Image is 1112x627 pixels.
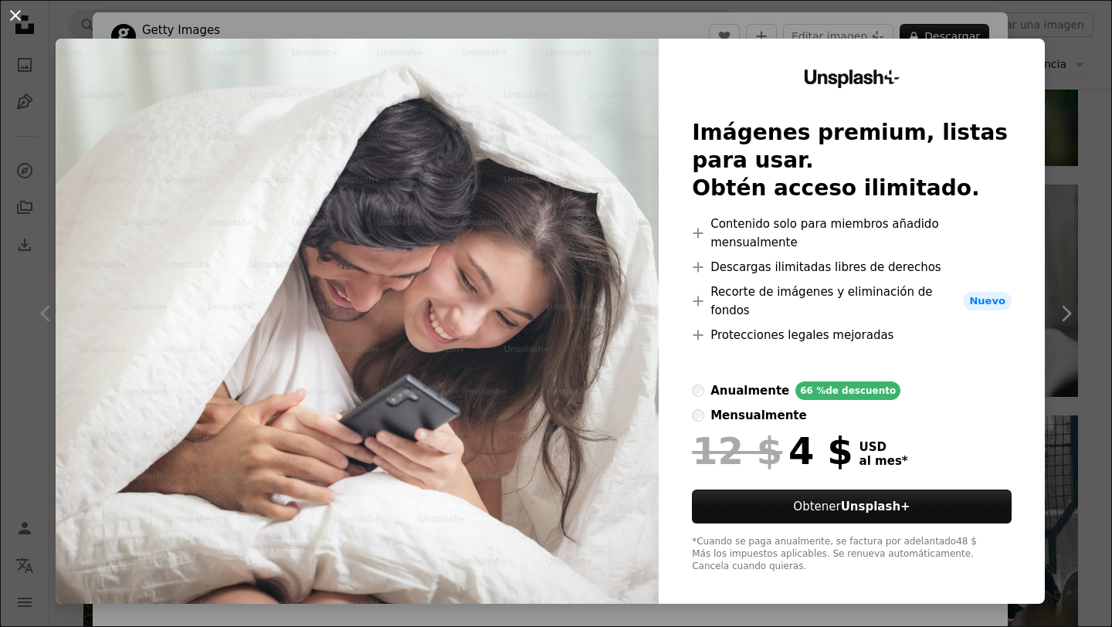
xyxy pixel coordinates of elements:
div: *Cuando se paga anualmente, se factura por adelantado 48 $ Más los impuestos aplicables. Se renue... [692,536,1012,573]
strong: Unsplash+ [841,500,910,513]
li: Recorte de imágenes y eliminación de fondos [692,283,1012,320]
div: anualmente [710,381,789,400]
div: 4 $ [692,431,853,471]
input: anualmente66 %de descuento [692,385,704,397]
li: Contenido solo para miembros añadido mensualmente [692,215,1012,252]
span: Nuevo [963,292,1011,310]
li: Descargas ilimitadas libres de derechos [692,258,1012,276]
div: 66 % de descuento [795,381,900,400]
div: mensualmente [710,406,806,425]
button: ObtenerUnsplash+ [692,490,1012,524]
span: al mes * [859,454,908,468]
input: mensualmente [692,409,704,422]
span: USD [859,440,908,454]
span: 12 $ [692,431,782,471]
h2: Imágenes premium, listas para usar. Obtén acceso ilimitado. [692,119,1012,202]
li: Protecciones legales mejoradas [692,326,1012,344]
